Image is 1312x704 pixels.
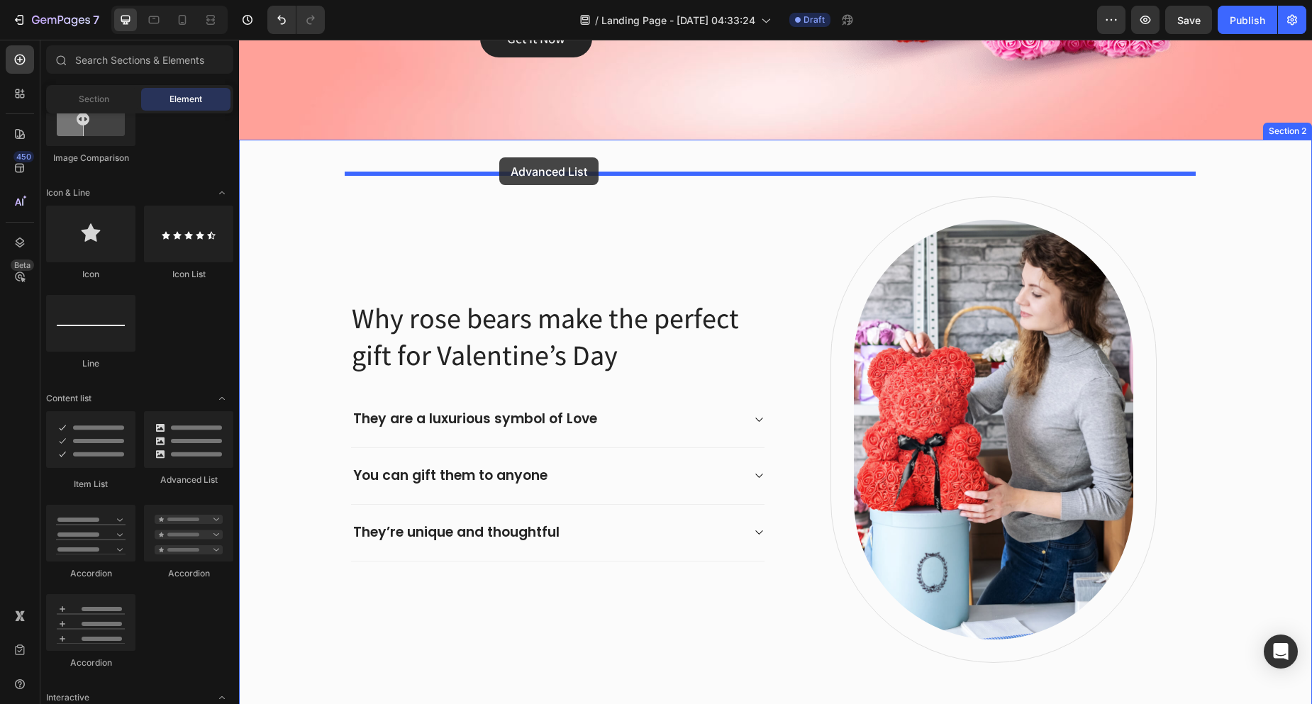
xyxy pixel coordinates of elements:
div: 450 [13,151,34,162]
span: Landing Page - [DATE] 04:33:24 [601,13,755,28]
span: Toggle open [211,387,233,410]
span: Draft [804,13,825,26]
button: 7 [6,6,106,34]
span: Interactive [46,691,89,704]
span: Element [169,93,202,106]
div: Open Intercom Messenger [1264,635,1298,669]
div: Publish [1230,13,1265,28]
button: Save [1165,6,1212,34]
div: Line [46,357,135,370]
div: Image Comparison [46,152,135,164]
div: Advanced List [144,474,233,486]
div: Accordion [144,567,233,580]
span: Icon & Line [46,186,90,199]
div: Icon List [144,268,233,281]
div: Accordion [46,656,135,669]
div: Beta [11,259,34,271]
div: Undo/Redo [267,6,325,34]
div: Icon [46,268,135,281]
button: Publish [1218,6,1277,34]
div: Item List [46,478,135,491]
iframe: Design area [239,40,1312,704]
span: Section [79,93,109,106]
div: Accordion [46,567,135,580]
span: Content list [46,392,91,405]
span: Save [1177,14,1201,26]
span: Toggle open [211,181,233,204]
input: Search Sections & Elements [46,45,233,74]
span: / [595,13,599,28]
p: 7 [93,11,99,28]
